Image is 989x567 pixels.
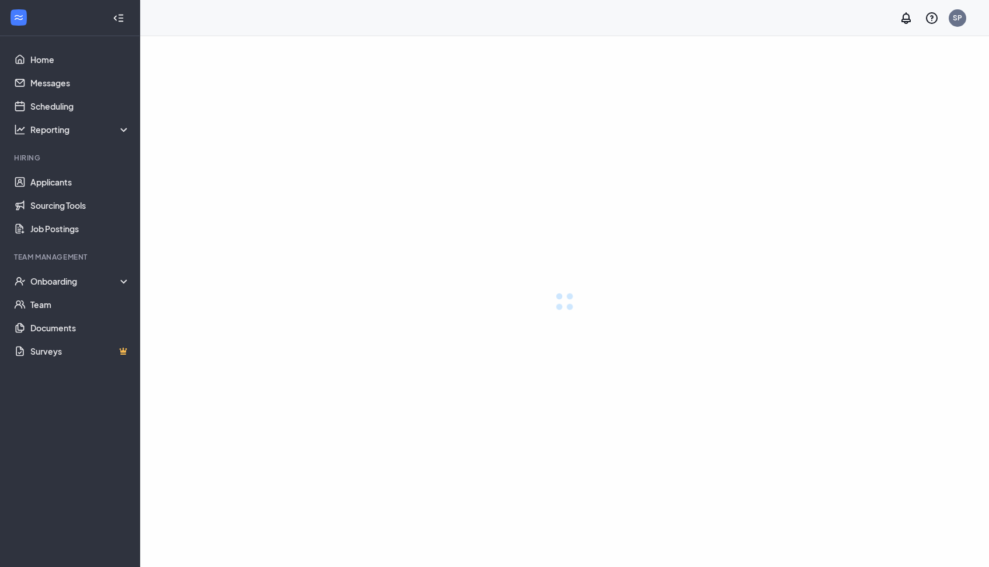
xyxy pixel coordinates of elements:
svg: Analysis [14,124,26,135]
div: Team Management [14,252,128,262]
a: Sourcing Tools [30,194,130,217]
a: SurveysCrown [30,339,130,363]
svg: WorkstreamLogo [13,12,25,23]
a: Scheduling [30,94,130,118]
a: Job Postings [30,217,130,240]
svg: Notifications [899,11,913,25]
a: Messages [30,71,130,94]
a: Applicants [30,170,130,194]
div: Reporting [30,124,131,135]
a: Team [30,293,130,316]
svg: Collapse [113,12,124,24]
div: Onboarding [30,275,131,287]
a: Documents [30,316,130,339]
div: SP [953,13,962,23]
svg: QuestionInfo [925,11,939,25]
a: Home [30,48,130,71]
svg: UserCheck [14,275,26,287]
div: Hiring [14,153,128,163]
